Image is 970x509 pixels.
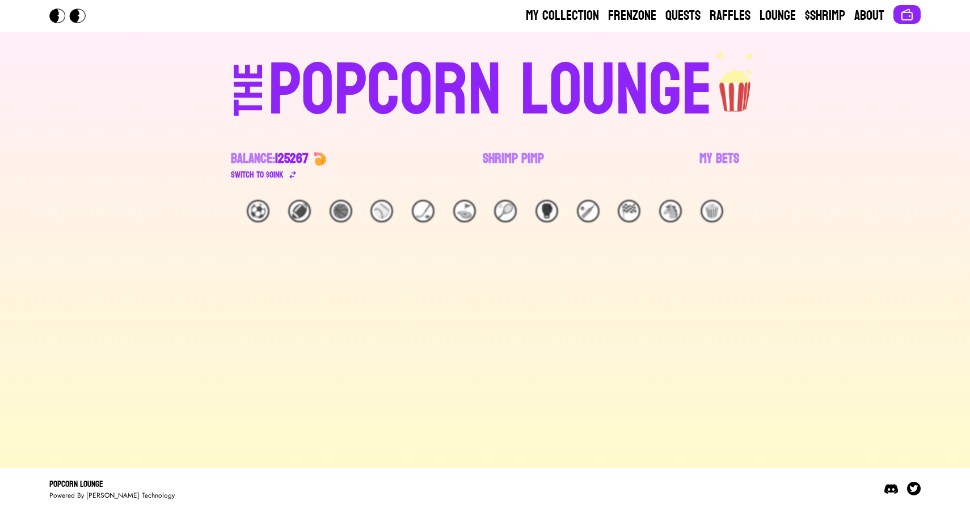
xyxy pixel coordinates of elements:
[453,200,476,222] div: ⛳️
[483,150,544,182] a: Shrimp Pimp
[665,7,701,25] a: Quests
[370,200,393,222] div: ⚾️
[618,200,640,222] div: 🏁
[231,150,309,168] div: Balance:
[900,8,914,22] img: Connect wallet
[288,200,311,222] div: 🏈
[330,200,352,222] div: 🏀
[313,152,327,166] img: 🍤
[712,50,759,113] img: popcorn
[247,200,269,222] div: ⚽️
[49,491,175,500] div: Powered By [PERSON_NAME] Technology
[49,9,95,23] img: Popcorn
[760,7,796,25] a: Lounge
[494,200,517,222] div: 🎾
[805,7,845,25] a: $Shrimp
[526,7,599,25] a: My Collection
[229,63,269,138] div: THE
[608,7,656,25] a: Frenzone
[268,54,712,127] div: POPCORN LOUNGE
[535,200,558,222] div: 🥊
[412,200,435,222] div: 🏒
[577,200,600,222] div: 🏏
[659,200,682,222] div: 🐴
[136,50,834,127] a: THEPOPCORN LOUNGEpopcorn
[710,7,750,25] a: Raffles
[699,150,739,182] a: My Bets
[701,200,723,222] div: 🍿
[231,168,284,182] div: Switch to $ OINK
[49,477,175,491] div: Popcorn Lounge
[884,482,898,495] img: Discord
[854,7,884,25] a: About
[907,482,921,495] img: Twitter
[275,146,309,171] span: 125267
